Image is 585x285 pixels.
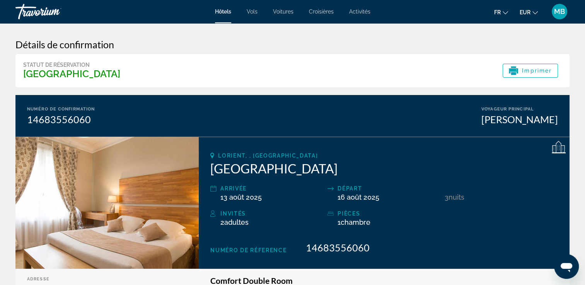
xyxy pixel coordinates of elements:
[554,8,565,15] span: MB
[445,193,449,201] span: 3
[210,161,558,176] h2: [GEOGRAPHIC_DATA]
[215,8,231,15] a: Hôtels
[494,9,501,15] span: fr
[494,7,508,18] button: Change language
[522,68,552,74] span: Imprimer
[210,247,287,253] span: Numéro de réference
[27,107,95,112] div: Numéro de confirmation
[220,218,249,226] span: 2
[520,9,530,15] span: EUR
[338,218,370,226] span: 1
[503,64,558,78] button: Imprimer
[220,193,262,201] span: 13 août 2025
[15,39,570,50] h3: Détails de confirmation
[247,8,258,15] a: Vols
[481,107,558,112] div: Voyageur principal
[23,68,120,80] h3: [GEOGRAPHIC_DATA]
[218,153,318,159] span: Lorient, , [GEOGRAPHIC_DATA]
[27,277,187,282] div: Adresse
[23,62,120,68] div: Statut de réservation
[338,209,441,218] div: pièces
[554,254,579,279] iframe: Bouton de lancement de la fenêtre de messagerie
[309,8,334,15] a: Croisières
[273,8,293,15] a: Voitures
[15,2,93,22] a: Travorium
[520,7,538,18] button: Change currency
[220,209,324,218] div: Invités
[210,277,558,285] h3: Comfort Double Room
[481,114,558,125] div: [PERSON_NAME]
[224,218,249,226] span: Adultes
[449,193,464,201] span: nuits
[549,3,570,20] button: User Menu
[349,8,370,15] a: Activités
[220,184,324,193] div: Arrivée
[338,184,441,193] div: Départ
[306,242,370,253] span: 14683556060
[341,218,370,226] span: Chambre
[338,193,379,201] span: 16 août 2025
[27,114,95,125] div: 14683556060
